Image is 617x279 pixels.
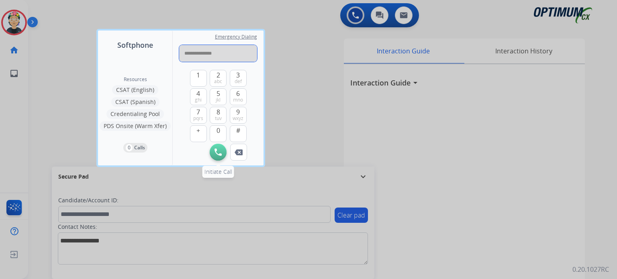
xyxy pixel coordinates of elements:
button: CSAT (Spanish) [111,97,159,107]
p: 0 [126,144,133,151]
span: Softphone [117,39,153,51]
button: 8tuv [210,107,227,124]
img: call-button [215,149,222,156]
span: 5 [217,89,220,98]
span: 1 [196,70,200,80]
button: 2abc [210,70,227,87]
span: ghi [195,97,202,103]
p: Calls [134,144,145,151]
span: Initiate Call [204,168,232,175]
span: def [235,78,242,85]
span: wxyz [233,115,243,122]
button: 1 [190,70,207,87]
button: Initiate Call [210,144,227,161]
span: abc [214,78,222,85]
span: 0 [217,126,220,135]
span: 6 [236,89,240,98]
button: 0Calls [123,143,147,153]
button: 0 [210,125,227,142]
button: Credentialing Pool [106,109,164,119]
span: pqrs [193,115,203,122]
span: Emergency Dialing [215,34,257,40]
span: # [236,126,240,135]
span: 2 [217,70,220,80]
span: jkl [216,97,221,103]
button: 4ghi [190,88,207,105]
span: + [196,126,200,135]
button: CSAT (English) [112,85,158,95]
img: call-button [235,149,243,155]
span: 4 [196,89,200,98]
button: 7pqrs [190,107,207,124]
button: 9wxyz [230,107,247,124]
span: 8 [217,107,220,117]
button: + [190,125,207,142]
span: Resources [124,76,147,83]
span: 9 [236,107,240,117]
button: 3def [230,70,247,87]
button: 5jkl [210,88,227,105]
span: mno [233,97,243,103]
p: 0.20.1027RC [572,265,609,274]
span: 7 [196,107,200,117]
span: 3 [236,70,240,80]
button: PDS Onsite (Warm Xfer) [100,121,171,131]
button: 6mno [230,88,247,105]
button: # [230,125,247,142]
span: tuv [215,115,222,122]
